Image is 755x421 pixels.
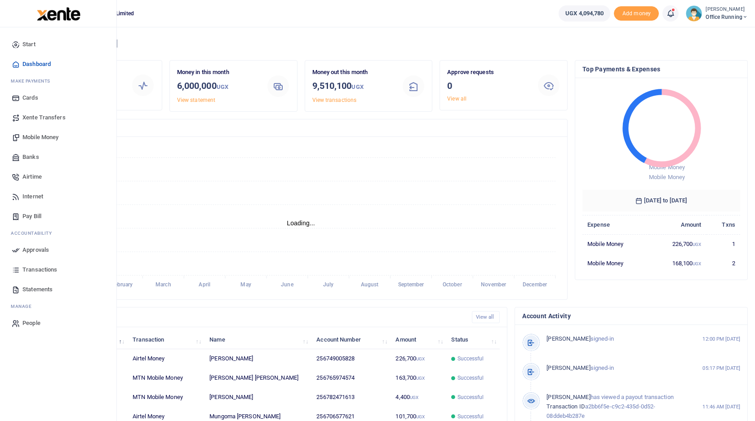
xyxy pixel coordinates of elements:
[416,356,425,361] small: UGX
[22,319,40,328] span: People
[7,74,109,88] li: M
[240,282,251,288] tspan: May
[522,311,740,321] h4: Account Activity
[22,285,53,294] span: Statements
[15,78,50,84] span: ake Payments
[312,68,395,77] p: Money out this month
[614,6,659,21] span: Add money
[446,330,500,349] th: Status: activate to sort column ascending
[614,6,659,21] li: Toup your wallet
[649,164,685,171] span: Mobile Money
[582,190,740,211] h6: [DATE] to [DATE]
[706,13,748,21] span: Office Running
[34,39,748,48] h4: Hello [PERSON_NAME]
[565,9,604,18] span: UGX 4,094,780
[42,312,465,322] h4: Recent Transactions
[18,230,52,237] span: countability
[199,282,210,288] tspan: April
[546,334,692,344] p: signed-in
[457,374,484,382] span: Successful
[546,335,590,342] span: [PERSON_NAME]
[204,349,311,368] td: [PERSON_NAME]
[410,395,418,400] small: UGX
[177,79,260,94] h3: 6,000,000
[22,246,49,254] span: Approvals
[546,393,692,421] p: has viewed a payout transaction a2bb6f5e-c9c2-435d-0d52-08ddeb4b287e
[546,364,590,371] span: [PERSON_NAME]
[7,127,109,147] a: Mobile Money
[311,388,391,407] td: 256782471613
[287,219,315,227] text: Loading...
[686,5,748,22] a: profile-user [PERSON_NAME] Office Running
[546,364,692,373] p: signed-in
[706,6,748,13] small: [PERSON_NAME]
[37,7,80,21] img: logo-large
[702,335,740,343] small: 12:00 PM [DATE]
[311,349,391,368] td: 256749005828
[311,368,391,388] td: 256765974574
[686,5,702,22] img: profile-user
[22,60,51,69] span: Dashboard
[649,234,706,254] td: 226,700
[7,88,109,108] a: Cards
[22,265,57,274] span: Transactions
[22,113,66,122] span: Xente Transfers
[22,93,38,102] span: Cards
[7,280,109,299] a: Statements
[7,108,109,127] a: Xente Transfers
[693,242,701,247] small: UGX
[204,330,311,349] th: Name: activate to sort column ascending
[312,79,395,94] h3: 9,510,100
[582,64,740,74] h4: Top Payments & Expenses
[128,368,204,388] td: MTN Mobile Money
[447,68,530,77] p: Approve requests
[204,388,311,407] td: [PERSON_NAME]
[398,282,425,288] tspan: September
[481,282,506,288] tspan: November
[649,215,706,234] th: Amount
[177,68,260,77] p: Money in this month
[22,153,39,162] span: Banks
[42,123,560,133] h4: Transactions Overview
[7,260,109,280] a: Transactions
[7,35,109,54] a: Start
[361,282,379,288] tspan: August
[7,299,109,313] li: M
[472,311,500,323] a: View all
[523,282,547,288] tspan: December
[582,234,649,254] td: Mobile Money
[391,388,446,407] td: 4,400
[7,54,109,74] a: Dashboard
[614,9,659,16] a: Add money
[311,330,391,349] th: Account Number: activate to sort column ascending
[649,174,685,180] span: Mobile Money
[447,79,530,92] h3: 0
[281,282,293,288] tspan: June
[36,10,80,17] a: logo-small logo-large logo-large
[391,368,446,388] td: 163,700
[7,187,109,206] a: Internet
[447,96,466,102] a: View all
[22,40,36,49] span: Start
[204,368,311,388] td: [PERSON_NAME] [PERSON_NAME]
[323,282,333,288] tspan: July
[22,212,41,221] span: Pay Bill
[582,215,649,234] th: Expense
[155,282,171,288] tspan: March
[7,167,109,187] a: Airtime
[457,393,484,401] span: Successful
[7,313,109,333] a: People
[693,261,701,266] small: UGX
[128,330,204,349] th: Transaction: activate to sort column ascending
[15,303,32,310] span: anage
[312,97,357,103] a: View transactions
[217,83,228,90] small: UGX
[416,376,425,381] small: UGX
[706,234,740,254] td: 1
[702,403,740,411] small: 11:46 AM [DATE]
[546,403,585,410] span: Transaction ID
[22,133,58,142] span: Mobile Money
[559,5,610,22] a: UGX 4,094,780
[111,282,133,288] tspan: February
[22,172,42,181] span: Airtime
